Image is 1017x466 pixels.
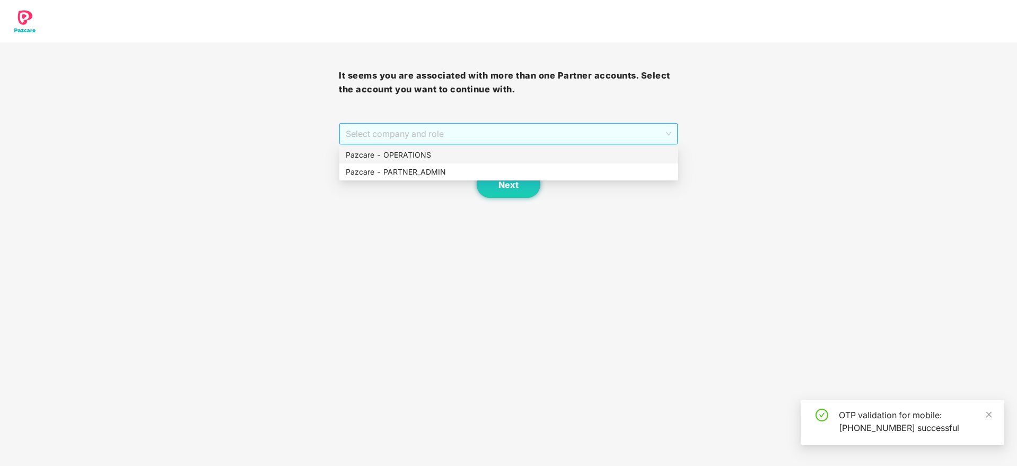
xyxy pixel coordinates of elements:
[477,171,540,198] button: Next
[839,409,992,434] div: OTP validation for mobile: [PHONE_NUMBER] successful
[498,180,519,190] span: Next
[339,69,678,96] h3: It seems you are associated with more than one Partner accounts. Select the account you want to c...
[339,146,678,163] div: Pazcare - OPERATIONS
[346,149,672,161] div: Pazcare - OPERATIONS
[346,124,671,144] span: Select company and role
[346,166,672,178] div: Pazcare - PARTNER_ADMIN
[816,409,828,421] span: check-circle
[339,163,678,180] div: Pazcare - PARTNER_ADMIN
[985,411,993,418] span: close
